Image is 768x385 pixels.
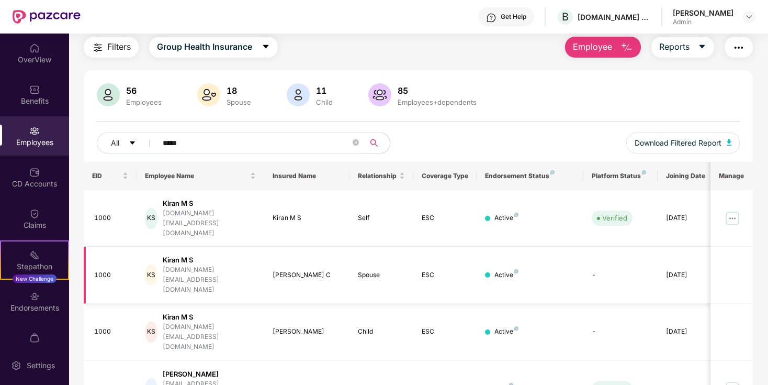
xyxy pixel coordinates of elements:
div: Get Help [501,13,526,21]
span: caret-down [698,42,706,52]
span: EID [92,172,121,180]
div: Kiran M S [273,213,341,223]
span: Reports [659,40,690,53]
img: svg+xml;base64,PHN2ZyBpZD0iQ2xhaW0iIHhtbG5zPSJodHRwOi8vd3d3LnczLm9yZy8yMDAwL3N2ZyIgd2lkdGg9IjIwIi... [29,208,40,219]
img: manageButton [724,210,741,227]
div: Platform Status [592,172,649,180]
img: svg+xml;base64,PHN2ZyB4bWxucz0iaHR0cDovL3d3dy53My5vcmcvMjAwMC9zdmciIHdpZHRoPSI4IiBoZWlnaHQ9IjgiIH... [514,269,518,273]
div: [DATE] [666,327,713,337]
div: [DATE] [666,213,713,223]
div: Verified [602,213,627,223]
img: svg+xml;base64,PHN2ZyBpZD0iRW5kb3JzZW1lbnRzIiB4bWxucz0iaHR0cDovL3d3dy53My5vcmcvMjAwMC9zdmciIHdpZH... [29,291,40,302]
div: KS [145,322,157,343]
span: caret-down [262,42,270,52]
div: Employees [124,98,164,106]
th: Relationship [349,162,413,190]
img: svg+xml;base64,PHN2ZyBpZD0iQ0RfQWNjb3VudHMiIGRhdGEtbmFtZT0iQ0QgQWNjb3VudHMiIHhtbG5zPSJodHRwOi8vd3... [29,167,40,178]
div: Spouse [358,270,405,280]
div: Settings [24,360,58,371]
div: [DOMAIN_NAME] Global ([GEOGRAPHIC_DATA]) Private Limited [578,12,651,22]
img: svg+xml;base64,PHN2ZyB4bWxucz0iaHR0cDovL3d3dy53My5vcmcvMjAwMC9zdmciIHhtbG5zOnhsaW5rPSJodHRwOi8vd3... [368,83,391,106]
div: Self [358,213,405,223]
img: svg+xml;base64,PHN2ZyBpZD0iTXlfT3JkZXJzIiBkYXRhLW5hbWU9Ik15IE9yZGVycyIgeG1sbnM9Imh0dHA6Ly93d3cudz... [29,333,40,343]
th: EID [84,162,137,190]
th: Coverage Type [413,162,477,190]
span: Filters [107,40,131,53]
span: All [111,137,119,149]
div: ESC [422,327,469,337]
img: svg+xml;base64,PHN2ZyBpZD0iU2V0dGluZy0yMHgyMCIgeG1sbnM9Imh0dHA6Ly93d3cudzMub3JnLzIwMDAvc3ZnIiB3aW... [11,360,21,371]
div: KS [145,265,157,285]
span: search [364,139,385,147]
span: Group Health Insurance [157,40,252,53]
span: B [562,10,569,23]
div: Stepathon [1,261,68,272]
span: Download Filtered Report [635,137,721,149]
img: svg+xml;base64,PHN2ZyB4bWxucz0iaHR0cDovL3d3dy53My5vcmcvMjAwMC9zdmciIHdpZHRoPSIyMSIgaGVpZ2h0PSIyMC... [29,250,40,260]
img: New Pazcare Logo [13,10,81,24]
img: svg+xml;base64,PHN2ZyBpZD0iRW1wbG95ZWVzIiB4bWxucz0iaHR0cDovL3d3dy53My5vcmcvMjAwMC9zdmciIHdpZHRoPS... [29,126,40,136]
img: svg+xml;base64,PHN2ZyBpZD0iRHJvcGRvd24tMzJ4MzIiIHhtbG5zPSJodHRwOi8vd3d3LnczLm9yZy8yMDAwL3N2ZyIgd2... [745,13,753,21]
img: svg+xml;base64,PHN2ZyB4bWxucz0iaHR0cDovL3d3dy53My5vcmcvMjAwMC9zdmciIHdpZHRoPSI4IiBoZWlnaHQ9IjgiIH... [642,170,646,174]
img: svg+xml;base64,PHN2ZyB4bWxucz0iaHR0cDovL3d3dy53My5vcmcvMjAwMC9zdmciIHhtbG5zOnhsaW5rPSJodHRwOi8vd3... [287,83,310,106]
button: Group Health Insurancecaret-down [149,37,278,58]
div: 56 [124,85,164,96]
div: [PERSON_NAME] [163,369,256,379]
div: 85 [396,85,479,96]
th: Joining Date [658,162,721,190]
div: Active [494,327,518,337]
div: Kiran M S [163,255,256,265]
img: svg+xml;base64,PHN2ZyBpZD0iSG9tZSIgeG1sbnM9Imh0dHA6Ly93d3cudzMub3JnLzIwMDAvc3ZnIiB3aWR0aD0iMjAiIG... [29,43,40,53]
button: Reportscaret-down [651,37,714,58]
div: [DATE] [666,270,713,280]
div: Employees+dependents [396,98,479,106]
div: KS [145,208,157,229]
img: svg+xml;base64,PHN2ZyB4bWxucz0iaHR0cDovL3d3dy53My5vcmcvMjAwMC9zdmciIHhtbG5zOnhsaW5rPSJodHRwOi8vd3... [620,41,633,54]
span: Employee Name [145,172,248,180]
div: 1000 [94,213,129,223]
div: Child [358,327,405,337]
span: close-circle [353,138,359,148]
img: svg+xml;base64,PHN2ZyB4bWxucz0iaHR0cDovL3d3dy53My5vcmcvMjAwMC9zdmciIHdpZHRoPSI4IiBoZWlnaHQ9IjgiIH... [550,170,555,174]
div: Active [494,213,518,223]
button: Download Filtered Report [626,133,740,153]
div: ESC [422,213,469,223]
button: search [364,133,390,153]
td: - [583,304,658,361]
img: svg+xml;base64,PHN2ZyB4bWxucz0iaHR0cDovL3d3dy53My5vcmcvMjAwMC9zdmciIHdpZHRoPSI4IiBoZWlnaHQ9IjgiIH... [514,326,518,331]
div: Endorsement Status [485,172,574,180]
div: Active [494,270,518,280]
button: Filters [84,37,139,58]
span: close-circle [353,139,359,146]
img: svg+xml;base64,PHN2ZyB4bWxucz0iaHR0cDovL3d3dy53My5vcmcvMjAwMC9zdmciIHdpZHRoPSIyNCIgaGVpZ2h0PSIyNC... [92,41,104,54]
div: ESC [422,270,469,280]
div: [PERSON_NAME] [673,8,733,18]
div: 18 [224,85,253,96]
img: svg+xml;base64,PHN2ZyB4bWxucz0iaHR0cDovL3d3dy53My5vcmcvMjAwMC9zdmciIHhtbG5zOnhsaW5rPSJodHRwOi8vd3... [197,83,220,106]
button: Employee [565,37,641,58]
div: [DOMAIN_NAME][EMAIL_ADDRESS][DOMAIN_NAME] [163,265,256,295]
div: New Challenge [13,274,57,283]
img: svg+xml;base64,PHN2ZyBpZD0iSGVscC0zMngzMiIgeG1sbnM9Imh0dHA6Ly93d3cudzMub3JnLzIwMDAvc3ZnIiB3aWR0aD... [486,13,496,23]
div: Kiran M S [163,312,256,322]
div: Admin [673,18,733,26]
img: svg+xml;base64,PHN2ZyB4bWxucz0iaHR0cDovL3d3dy53My5vcmcvMjAwMC9zdmciIHhtbG5zOnhsaW5rPSJodHRwOi8vd3... [97,83,120,106]
span: Employee [573,40,612,53]
img: svg+xml;base64,PHN2ZyBpZD0iQmVuZWZpdHMiIHhtbG5zPSJodHRwOi8vd3d3LnczLm9yZy8yMDAwL3N2ZyIgd2lkdGg9Ij... [29,84,40,95]
div: [PERSON_NAME] [273,327,341,337]
img: svg+xml;base64,PHN2ZyB4bWxucz0iaHR0cDovL3d3dy53My5vcmcvMjAwMC9zdmciIHhtbG5zOnhsaW5rPSJodHRwOi8vd3... [727,139,732,146]
th: Insured Name [264,162,349,190]
div: Child [314,98,335,106]
div: [DOMAIN_NAME][EMAIL_ADDRESS][DOMAIN_NAME] [163,208,256,238]
td: - [583,247,658,304]
button: Allcaret-down [97,133,161,153]
div: [DOMAIN_NAME][EMAIL_ADDRESS][DOMAIN_NAME] [163,322,256,352]
th: Manage [710,162,753,190]
img: svg+xml;base64,PHN2ZyB4bWxucz0iaHR0cDovL3d3dy53My5vcmcvMjAwMC9zdmciIHdpZHRoPSIyNCIgaGVpZ2h0PSIyNC... [732,41,745,54]
div: [PERSON_NAME] C [273,270,341,280]
span: Relationship [358,172,397,180]
div: Kiran M S [163,199,256,208]
div: 11 [314,85,335,96]
span: caret-down [129,139,136,148]
img: svg+xml;base64,PHN2ZyB4bWxucz0iaHR0cDovL3d3dy53My5vcmcvMjAwMC9zdmciIHdpZHRoPSI4IiBoZWlnaHQ9IjgiIH... [514,213,518,217]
